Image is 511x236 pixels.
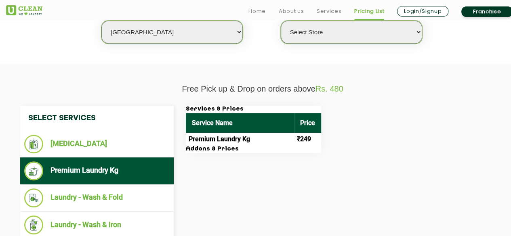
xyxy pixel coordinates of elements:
img: Premium Laundry Kg [24,161,43,180]
img: Laundry - Wash & Fold [24,188,43,207]
img: Laundry - Wash & Iron [24,215,43,234]
span: Rs. 480 [315,84,343,93]
td: ₹249 [294,133,321,146]
a: Pricing List [354,6,384,16]
th: Service Name [186,113,294,133]
a: Home [248,6,266,16]
li: Premium Laundry Kg [24,161,170,180]
th: Price [294,113,321,133]
td: Premium Laundry Kg [186,133,294,146]
li: Laundry - Wash & Fold [24,188,170,207]
li: Laundry - Wash & Iron [24,215,170,234]
a: Services [317,6,341,16]
img: Dry Cleaning [24,135,43,153]
a: About us [279,6,304,16]
h4: Select Services [20,106,174,131]
h3: Addons & Prices [186,146,321,153]
a: Login/Signup [397,6,448,17]
img: UClean Laundry and Dry Cleaning [6,5,42,15]
li: [MEDICAL_DATA] [24,135,170,153]
h3: Services & Prices [186,106,321,113]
